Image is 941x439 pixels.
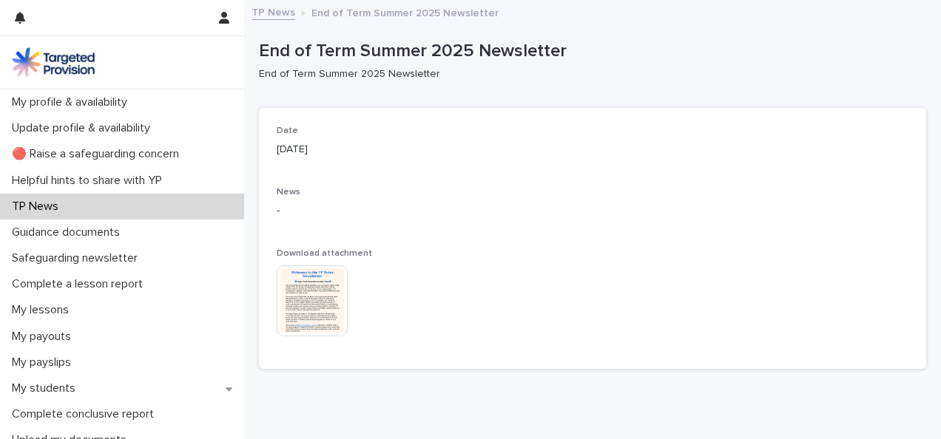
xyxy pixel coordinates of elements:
[6,251,149,265] p: Safeguarding newsletter
[311,4,499,20] p: End of Term Summer 2025 Newsletter
[6,174,174,188] p: Helpful hints to share with YP
[6,303,81,317] p: My lessons
[6,277,155,291] p: Complete a lesson report
[277,126,298,135] span: Date
[252,3,295,20] a: TP News
[6,407,166,421] p: Complete conclusive report
[277,203,908,219] p: -
[277,249,372,258] span: Download attachment
[6,200,70,214] p: TP News
[259,68,914,81] p: End of Term Summer 2025 Newsletter
[6,225,132,239] p: Guidance documents
[6,121,162,135] p: Update profile & availability
[6,147,191,161] p: 🔴 Raise a safeguarding concern
[6,355,83,370] p: My payslips
[259,41,920,62] p: End of Term Summer 2025 Newsletter
[277,188,300,197] span: News
[6,381,87,395] p: My students
[277,142,476,157] p: [DATE]
[6,95,139,109] p: My profile & availability
[12,47,95,77] img: M5nRWzHhSzIhMunXDL62
[6,330,83,344] p: My payouts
